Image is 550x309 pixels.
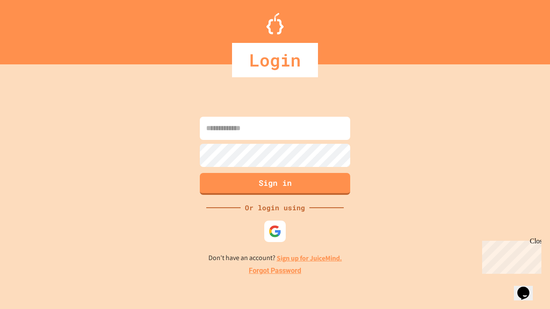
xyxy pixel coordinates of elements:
a: Sign up for JuiceMind. [277,254,342,263]
iframe: chat widget [479,237,541,274]
div: Or login using [241,203,309,213]
p: Don't have an account? [208,253,342,264]
a: Forgot Password [249,266,301,276]
img: Logo.svg [266,13,284,34]
div: Login [232,43,318,77]
div: Chat with us now!Close [3,3,59,55]
img: google-icon.svg [269,225,281,238]
button: Sign in [200,173,350,195]
iframe: chat widget [514,275,541,300]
